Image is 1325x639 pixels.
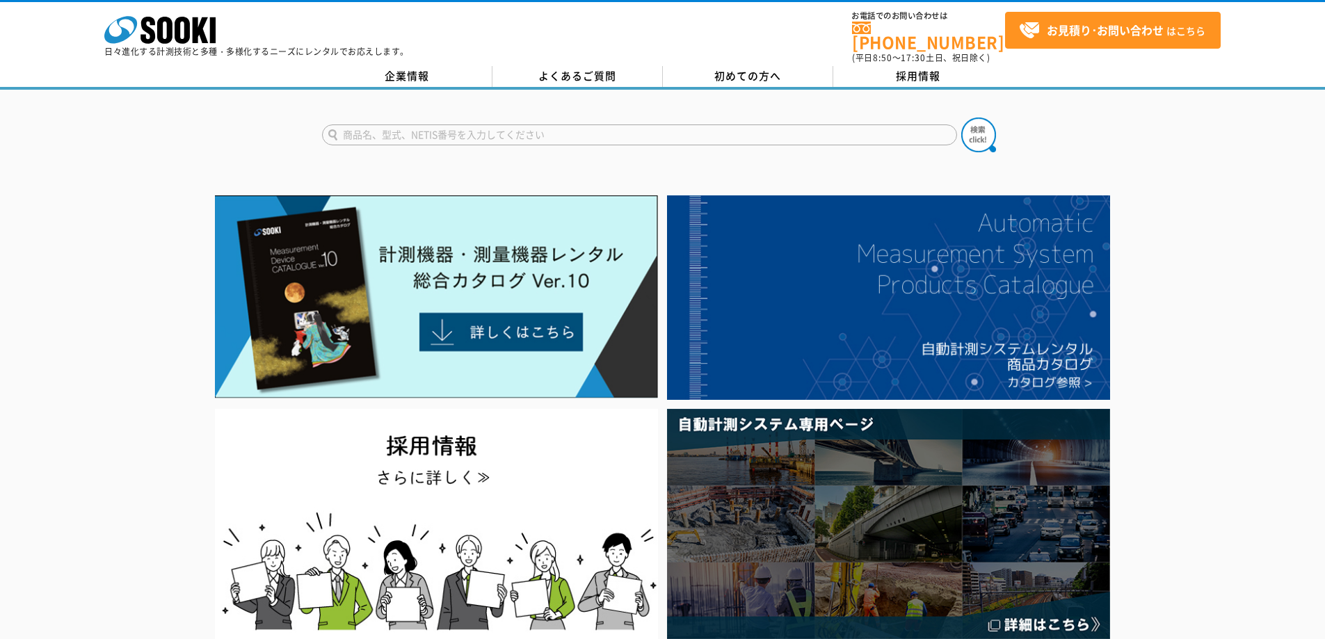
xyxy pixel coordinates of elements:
[1019,20,1205,41] span: はこちら
[1005,12,1221,49] a: お見積り･お問い合わせはこちら
[667,409,1110,639] img: 自動計測システム専用ページ
[714,68,781,83] span: 初めての方へ
[852,51,990,64] span: (平日 ～ 土日、祝日除く)
[322,124,957,145] input: 商品名、型式、NETIS番号を入力してください
[873,51,892,64] span: 8:50
[215,195,658,398] img: Catalog Ver10
[1047,22,1164,38] strong: お見積り･お問い合わせ
[901,51,926,64] span: 17:30
[663,66,833,87] a: 初めての方へ
[852,22,1005,50] a: [PHONE_NUMBER]
[833,66,1004,87] a: 採用情報
[492,66,663,87] a: よくあるご質問
[667,195,1110,400] img: 自動計測システムカタログ
[961,118,996,152] img: btn_search.png
[852,12,1005,20] span: お電話でのお問い合わせは
[104,47,409,56] p: 日々進化する計測技術と多種・多様化するニーズにレンタルでお応えします。
[215,409,658,639] img: SOOKI recruit
[322,66,492,87] a: 企業情報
